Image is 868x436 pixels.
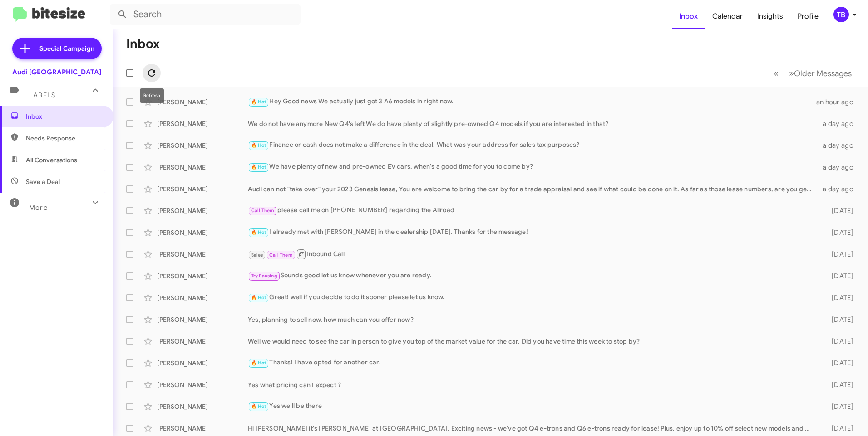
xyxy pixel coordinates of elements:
[817,271,861,281] div: [DATE]
[251,273,277,279] span: Try Pausing
[248,358,817,368] div: Thanks! I have opted for another car.
[157,337,248,346] div: [PERSON_NAME]
[817,337,861,346] div: [DATE]
[794,68,852,78] span: Older Messages
[126,37,160,51] h1: Inbox
[672,3,705,29] a: Inbox
[248,119,817,128] div: We do not have anymore New Q4's left We do have plenty of slightly pre-owned Q4 models if you are...
[157,97,248,107] div: [PERSON_NAME]
[251,99,266,105] span: 🔥 Hot
[248,140,817,150] div: Finance or cash does not make a difference in the deal. What was your address for sales tax purpo...
[157,271,248,281] div: [PERSON_NAME]
[251,360,266,366] span: 🔥 Hot
[26,155,77,165] span: All Conversations
[789,68,794,79] span: »
[251,142,266,148] span: 🔥 Hot
[768,64,784,82] button: Previous
[826,7,858,22] button: TB
[248,227,817,237] div: I already met with [PERSON_NAME] in the dealership [DATE]. Thanks for the message!
[817,402,861,411] div: [DATE]
[248,97,816,107] div: Hey Good news We actually just got 3 A6 models in right now.
[157,184,248,194] div: [PERSON_NAME]
[817,424,861,433] div: [DATE]
[251,164,266,170] span: 🔥 Hot
[269,252,293,258] span: Call Them
[157,315,248,324] div: [PERSON_NAME]
[248,184,817,194] div: Audi can not "take over" your 2023 Genesis lease, You are welcome to bring the car by for a trade...
[774,68,779,79] span: «
[157,141,248,150] div: [PERSON_NAME]
[833,7,849,22] div: TB
[817,315,861,324] div: [DATE]
[157,163,248,172] div: [PERSON_NAME]
[248,315,817,324] div: Yes, planning to sell now, how much can you offer now?
[248,424,817,433] div: Hi [PERSON_NAME] it's [PERSON_NAME] at [GEOGRAPHIC_DATA]. Exciting news - we’ve got Q4 e-trons an...
[157,293,248,302] div: [PERSON_NAME]
[251,252,263,258] span: Sales
[251,403,266,409] span: 🔥 Hot
[248,205,817,216] div: please call me on [PHONE_NUMBER] regarding the Allroad
[39,44,94,53] span: Special Campaign
[140,88,164,103] div: Refresh
[12,68,101,77] div: Audi [GEOGRAPHIC_DATA]
[26,112,103,121] span: Inbox
[248,337,817,346] div: Well we would need to see the car in person to give you top of the market value for the car. Did ...
[817,250,861,259] div: [DATE]
[248,162,817,172] div: We have plenty of new and pre-owned EV cars. when's a good time for you to come by?
[29,203,48,212] span: More
[251,208,275,213] span: Call Them
[817,141,861,150] div: a day ago
[248,380,817,389] div: Yes what pricing can I expect ?
[248,401,817,412] div: Yes we ll be there
[248,292,817,303] div: Great! well if you decide to do it sooner please let us know.
[251,295,266,300] span: 🔥 Hot
[157,250,248,259] div: [PERSON_NAME]
[817,184,861,194] div: a day ago
[248,271,817,281] div: Sounds good let us know whenever you are ready.
[750,3,790,29] a: Insights
[784,64,857,82] button: Next
[705,3,750,29] a: Calendar
[817,163,861,172] div: a day ago
[251,229,266,235] span: 🔥 Hot
[817,206,861,215] div: [DATE]
[157,119,248,128] div: [PERSON_NAME]
[26,134,103,143] span: Needs Response
[157,380,248,389] div: [PERSON_NAME]
[157,228,248,237] div: [PERSON_NAME]
[769,64,857,82] nav: Page navigation example
[26,177,60,186] span: Save a Deal
[817,228,861,237] div: [DATE]
[12,38,102,59] a: Special Campaign
[817,293,861,302] div: [DATE]
[157,206,248,215] div: [PERSON_NAME]
[817,358,861,368] div: [DATE]
[816,97,861,107] div: an hour ago
[790,3,826,29] a: Profile
[157,402,248,411] div: [PERSON_NAME]
[248,248,817,260] div: Inbound Call
[110,4,301,25] input: Search
[817,119,861,128] div: a day ago
[29,91,55,99] span: Labels
[817,380,861,389] div: [DATE]
[157,424,248,433] div: [PERSON_NAME]
[157,358,248,368] div: [PERSON_NAME]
